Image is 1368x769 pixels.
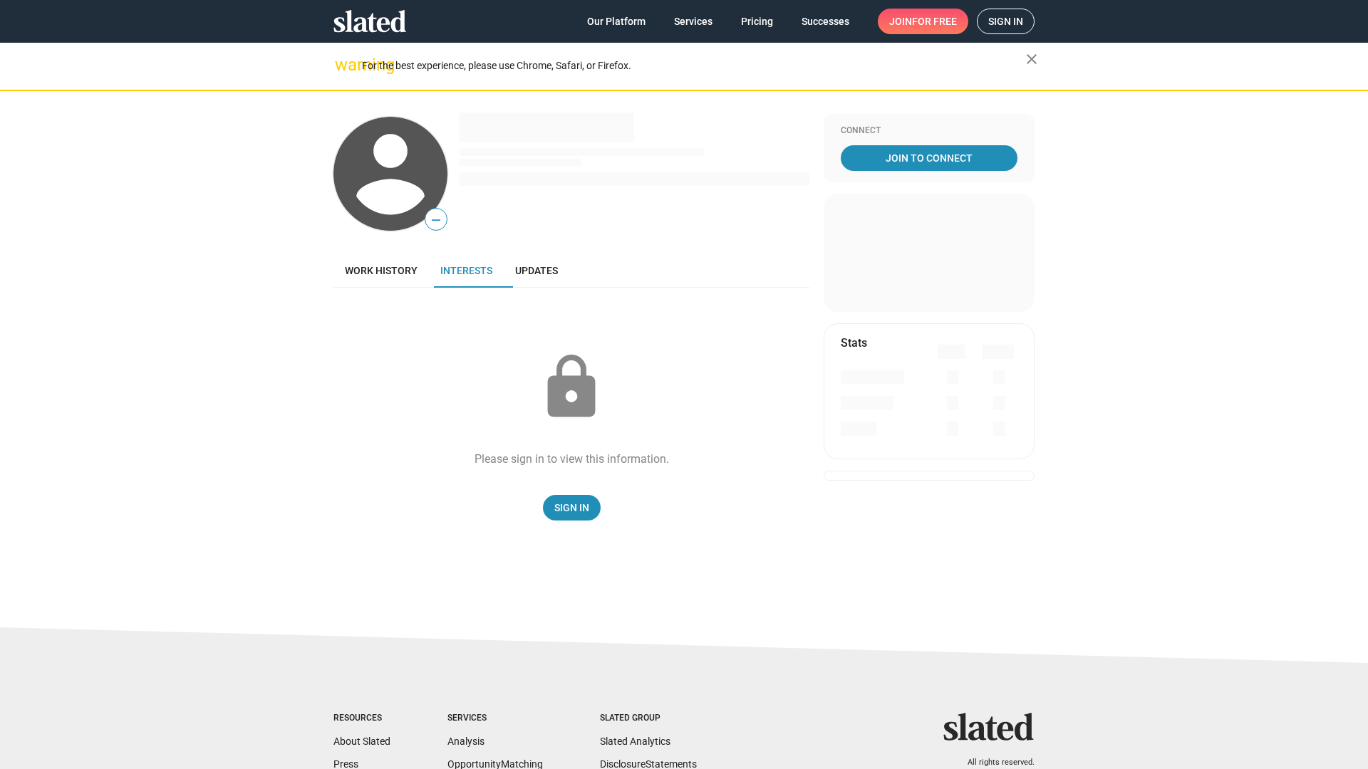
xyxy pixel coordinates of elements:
[988,9,1023,33] span: Sign in
[802,9,849,34] span: Successes
[674,9,712,34] span: Services
[841,335,867,350] mat-card-title: Stats
[447,736,484,747] a: Analysis
[335,56,352,73] mat-icon: warning
[844,145,1015,171] span: Join To Connect
[600,713,697,724] div: Slated Group
[841,145,1017,171] a: Join To Connect
[730,9,784,34] a: Pricing
[447,713,543,724] div: Services
[440,265,492,276] span: Interests
[515,265,558,276] span: Updates
[425,211,447,229] span: —
[536,352,607,423] mat-icon: lock
[362,56,1026,75] div: For the best experience, please use Chrome, Safari, or Firefox.
[663,9,724,34] a: Services
[576,9,657,34] a: Our Platform
[600,736,670,747] a: Slated Analytics
[333,713,390,724] div: Resources
[475,451,669,466] div: Please sign in to view this information.
[543,495,601,520] a: Sign In
[333,736,390,747] a: About Slated
[429,253,504,288] a: Interests
[554,495,589,520] span: Sign In
[345,265,418,276] span: Work history
[333,253,429,288] a: Work history
[841,125,1017,137] div: Connect
[790,9,861,34] a: Successes
[977,9,1035,34] a: Sign in
[912,9,957,34] span: for free
[889,9,957,34] span: Join
[878,9,968,34] a: Joinfor free
[741,9,773,34] span: Pricing
[587,9,646,34] span: Our Platform
[1023,51,1040,68] mat-icon: close
[504,253,569,288] a: Updates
